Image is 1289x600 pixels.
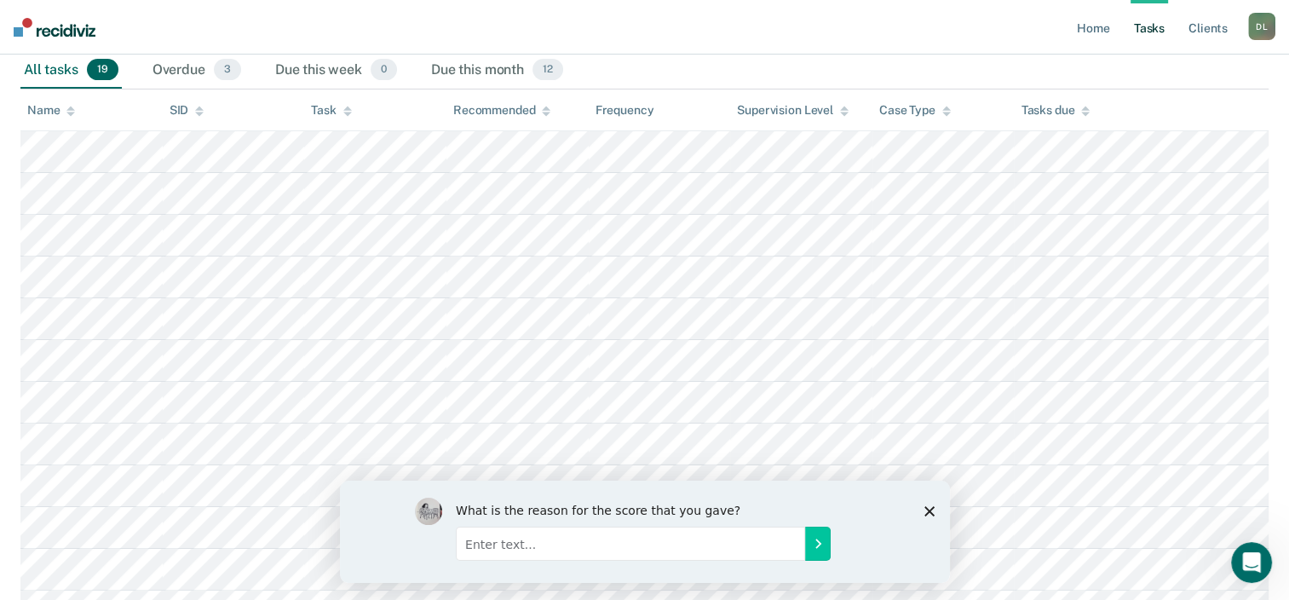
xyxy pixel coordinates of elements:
div: Case Type [879,103,951,118]
span: 0 [371,59,397,81]
span: 12 [532,59,563,81]
span: 3 [214,59,241,81]
span: 19 [87,59,118,81]
div: Overdue3 [149,52,245,89]
iframe: Intercom live chat [1231,542,1272,583]
div: Supervision Level [737,103,849,118]
div: Due this month12 [428,52,567,89]
div: All tasks19 [20,52,122,89]
iframe: Survey by Kim from Recidiviz [340,481,950,583]
button: DL [1248,13,1275,40]
div: Tasks due [1021,103,1090,118]
div: Due this week0 [272,52,400,89]
div: Recommended [453,103,550,118]
div: Name [27,103,75,118]
div: Frequency [596,103,654,118]
div: Task [311,103,351,118]
div: SID [170,103,204,118]
img: Recidiviz [14,18,95,37]
div: D L [1248,13,1275,40]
